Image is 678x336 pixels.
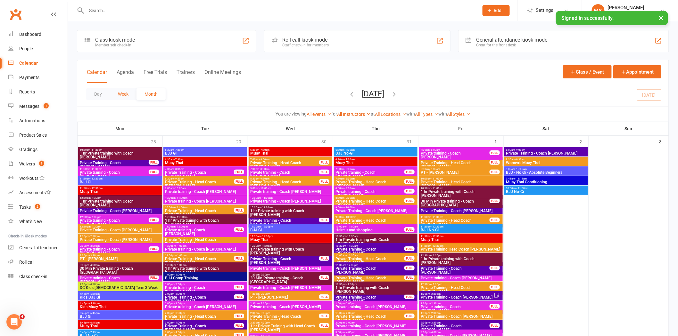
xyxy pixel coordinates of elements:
[90,168,102,171] span: - 11:30am
[337,112,371,117] a: All Instructors
[89,235,100,238] span: - 2:30pm
[344,168,355,171] span: - 8:00am
[344,158,355,161] span: - 7:30am
[89,244,100,247] span: - 3:00pm
[176,216,187,219] span: - 11:30am
[250,148,331,151] span: 6:30am
[250,225,331,228] span: 11:30am
[250,238,331,242] span: Muay Thai
[335,199,405,207] span: Private Training - Head Coach [PERSON_NAME]
[165,244,246,247] span: 12:00pm
[165,257,234,265] span: Private Training - Head Coach [PERSON_NAME]
[259,187,271,190] span: - 10:00am
[250,206,331,209] span: 10:30am
[234,256,244,261] div: FULL
[8,42,68,56] a: People
[608,11,644,16] div: Dark [DATE]
[321,136,333,147] div: 30
[506,171,587,174] span: BJJ - No Gi - Absolute Beginners
[335,225,405,228] span: 10:00am
[420,148,490,151] span: 7:00am
[371,111,375,116] strong: at
[346,244,358,247] span: - 11:30am
[19,204,31,210] div: Tasks
[335,244,405,247] span: 10:30am
[346,254,358,257] span: - 11:30am
[250,187,331,190] span: 9:00am
[79,257,161,261] span: PT - [PERSON_NAME]
[35,204,40,209] span: 2
[261,235,273,238] span: - 12:30pm
[344,196,355,199] span: - 9:30am
[250,235,331,238] span: 11:30am
[89,254,100,257] span: - 3:30pm
[608,5,644,11] div: [PERSON_NAME]
[8,269,68,284] a: Class kiosk mode
[335,216,416,219] span: 9:30am
[250,171,319,178] span: Private training - Coach [PERSON_NAME]
[250,209,331,217] span: 1 hr Private training with Coach [PERSON_NAME]
[90,148,102,151] span: - 11:30am
[79,168,149,171] span: 11:00am
[8,128,68,142] a: Product Sales
[250,196,331,199] span: 10:00am
[431,187,443,190] span: - 11:00am
[490,198,500,203] div: FULL
[346,225,358,228] span: - 11:00am
[8,99,68,114] a: Messages 1
[319,170,329,174] div: FULL
[335,177,405,180] span: 7:30am
[344,177,355,180] span: - 8:30am
[79,247,149,255] span: Private training - Coach [PERSON_NAME]
[506,187,587,190] span: 10:00am
[506,168,587,171] span: 9:00am
[431,216,443,219] span: - 11:30am
[39,161,44,166] span: 3
[174,168,184,171] span: - 8:35am
[420,171,490,174] span: PT - [PERSON_NAME]
[517,187,528,190] span: - 11:00am
[335,168,405,171] span: 7:30am
[165,216,246,219] span: 10:30am
[476,43,548,47] div: Great for the front desk
[335,247,405,255] span: Private Training - Coach [PERSON_NAME]
[250,161,319,169] span: Private Training - Head Coach [PERSON_NAME]
[335,161,416,165] span: Muay Thai
[234,170,244,174] div: FULL
[234,179,244,184] div: FULL
[420,187,501,190] span: 10:30am
[420,238,501,242] span: Muay Thai
[176,206,187,209] span: - 11:00am
[431,177,443,180] span: - 11:00am
[174,177,184,180] span: - 9:30am
[79,148,161,151] span: 10:30am
[79,161,149,169] span: Private Training - Coach [PERSON_NAME]
[174,158,184,161] span: - 7:30am
[319,160,329,165] div: FULL
[490,170,500,174] div: FULL
[176,254,186,257] span: - 1:00pm
[91,225,101,228] span: - 1:30pm
[79,254,161,257] span: 2:30pm
[276,111,307,116] strong: You are viewing
[432,254,442,257] span: - 1:30pm
[149,218,159,222] div: FULL
[8,114,68,128] a: Automations
[250,247,331,255] span: 1 hr Private training with Coach [PERSON_NAME]
[404,198,415,203] div: FULL
[515,168,527,171] span: - 10:00am
[406,111,415,116] strong: with
[346,235,358,238] span: - 11:30am
[431,235,443,238] span: - 12:30pm
[79,225,161,228] span: 12:30pm
[250,168,319,171] span: 7:30am
[149,246,159,251] div: FULL
[282,37,329,43] div: Roll call kiosk mode
[250,177,319,180] span: 8:30am
[476,37,548,43] div: General attendance kiosk mode
[335,190,405,197] span: Private training - Coach [PERSON_NAME]
[580,136,589,147] div: 2
[515,148,525,151] span: - 9:00am
[79,177,161,180] span: 11:30am
[79,244,149,247] span: 2:00pm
